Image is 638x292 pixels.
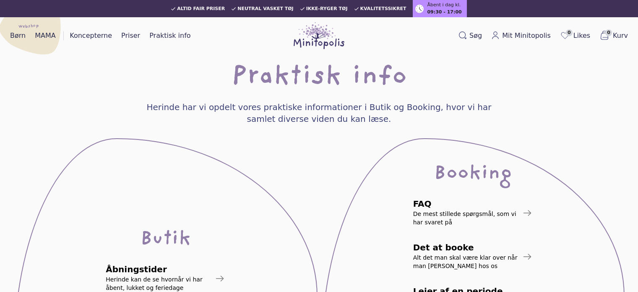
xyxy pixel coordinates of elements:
[469,31,482,41] span: Søg
[360,6,406,11] span: Kvalitetssikret
[434,166,512,183] div: Booking
[596,29,631,43] button: 0Kurv
[66,29,115,42] a: Koncepterne
[131,101,507,125] h4: Herinde har vi opdelt vores praktiske informationer i Butik og Booking, hvor vi har samlet divers...
[237,6,294,11] span: Neutral vasket tøj
[410,196,536,230] a: FAQDe mest stillede spørgsmål, som vi har svaret på
[413,200,519,208] span: FAQ
[605,29,612,36] span: 0
[294,22,345,49] img: Minitopolis logo
[413,253,519,270] span: Alt det man skal være klar over når man [PERSON_NAME] hos os
[118,29,143,42] a: Priser
[7,29,29,42] a: Børn
[306,6,348,11] span: Ikke-ryger tøj
[106,265,211,274] span: Åbningstider
[106,275,211,292] span: Herinde kan de se hvornår vi har åbent, lukket og feriedage
[177,6,225,11] span: Altid fair priser
[573,31,590,41] span: Likes
[146,29,194,42] a: Praktisk info
[140,231,191,248] div: Butik
[502,31,551,41] span: Mit Minitopolis
[427,9,461,16] span: 09:30 - 17:00
[455,29,485,42] button: Søg
[410,240,536,274] a: Det at bookeAlt det man skal være klar over når man [PERSON_NAME] hos os
[31,29,59,42] a: MAMA
[413,210,519,226] span: De mest stillede spørgsmål, som vi har svaret på
[427,2,461,9] span: Åbent i dag kl.
[413,243,519,252] span: Det at booke
[488,29,554,42] a: Mit Minitopolis
[613,31,628,41] span: Kurv
[566,29,573,36] span: 0
[557,29,594,43] a: 0Likes
[231,64,407,91] h1: Praktisk info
